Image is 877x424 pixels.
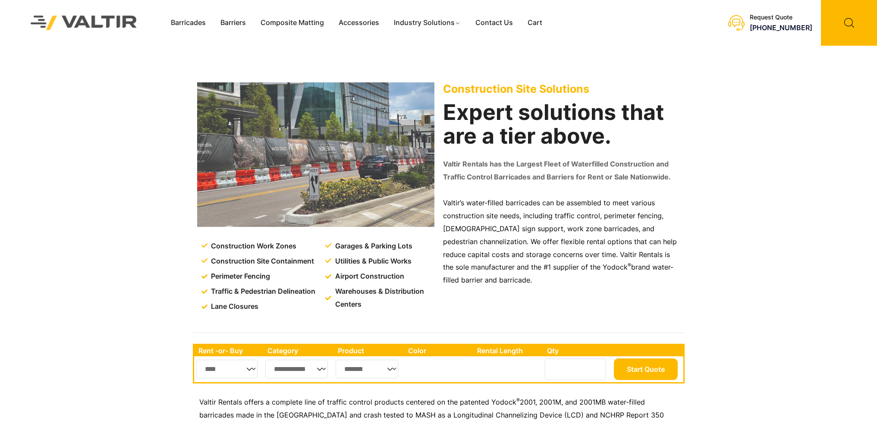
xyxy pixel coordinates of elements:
[209,240,296,253] span: Construction Work Zones
[543,345,611,356] th: Qty
[750,14,812,21] div: Request Quote
[19,4,148,41] img: Valtir Rentals
[387,16,468,29] a: Industry Solutions
[520,16,550,29] a: Cart
[614,358,678,380] button: Start Quote
[213,16,253,29] a: Barriers
[333,285,436,311] span: Warehouses & Distribution Centers
[163,16,213,29] a: Barricades
[331,16,387,29] a: Accessories
[443,158,680,184] p: Valtir Rentals has the Largest Fleet of Waterfilled Construction and Traffic Control Barricades a...
[473,345,543,356] th: Rental Length
[333,240,412,253] span: Garages & Parking Lots
[443,82,680,95] p: Construction Site Solutions
[263,345,334,356] th: Category
[199,398,516,406] span: Valtir Rentals offers a complete line of traffic control products centered on the patented Yodock
[253,16,331,29] a: Composite Matting
[209,255,314,268] span: Construction Site Containment
[333,345,404,356] th: Product
[404,345,473,356] th: Color
[209,270,270,283] span: Perimeter Fencing
[628,262,631,268] sup: ®
[333,270,404,283] span: Airport Construction
[443,101,680,148] h2: Expert solutions that are a tier above.
[209,300,258,313] span: Lane Closures
[443,197,680,287] p: Valtir’s water-filled barricades can be assembled to meet various construction site needs, includ...
[516,397,520,403] sup: ®
[333,255,412,268] span: Utilities & Public Works
[194,345,263,356] th: Rent -or- Buy
[209,285,315,298] span: Traffic & Pedestrian Delineation
[468,16,520,29] a: Contact Us
[750,23,812,32] a: [PHONE_NUMBER]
